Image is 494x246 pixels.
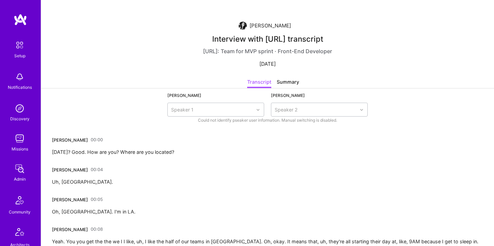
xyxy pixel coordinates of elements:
a: 00:04 [91,164,103,175]
div: Uh, [GEOGRAPHIC_DATA]. [52,178,113,186]
img: bell [13,70,26,84]
a: 00:00 [91,135,103,145]
img: admin teamwork [13,162,26,176]
div: Setup [14,52,25,59]
div: [PERSON_NAME] [52,166,88,173]
img: logo [14,14,27,26]
img: discovery [13,102,26,115]
div: [PERSON_NAME] [250,22,291,30]
div: Discovery [10,115,30,122]
div: Summary [277,78,299,88]
img: teamwork [13,132,26,145]
div: Notifications [8,84,32,91]
div: Transcript [247,78,271,88]
div: [PERSON_NAME] [52,137,88,144]
a: 00:05 [91,194,103,205]
img: User Avatar [239,22,247,30]
label: [PERSON_NAME] [271,93,305,98]
div: [URL]: Team for MVP sprint · Front-End Developer [203,48,332,55]
img: Community [12,192,28,208]
div: Oh, [GEOGRAPHIC_DATA]. I'm in LA. [52,208,135,216]
img: Architects [12,225,28,241]
div: [DATE] [259,60,276,67]
img: setup [13,38,27,52]
div: Community [9,208,31,216]
div: Admin [14,176,26,183]
div: Missions [12,145,28,152]
div: Interview with [URL] transcript [212,35,323,42]
div: [DATE]? Good. How are you? Where are you located? [52,148,174,156]
label: [PERSON_NAME] [167,93,201,98]
div: [PERSON_NAME] [52,226,88,233]
span: Could not identify pseaker user information. Manual switching is disabled. [198,117,337,124]
a: 00:08 [91,224,103,235]
div: [PERSON_NAME] [52,196,88,203]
